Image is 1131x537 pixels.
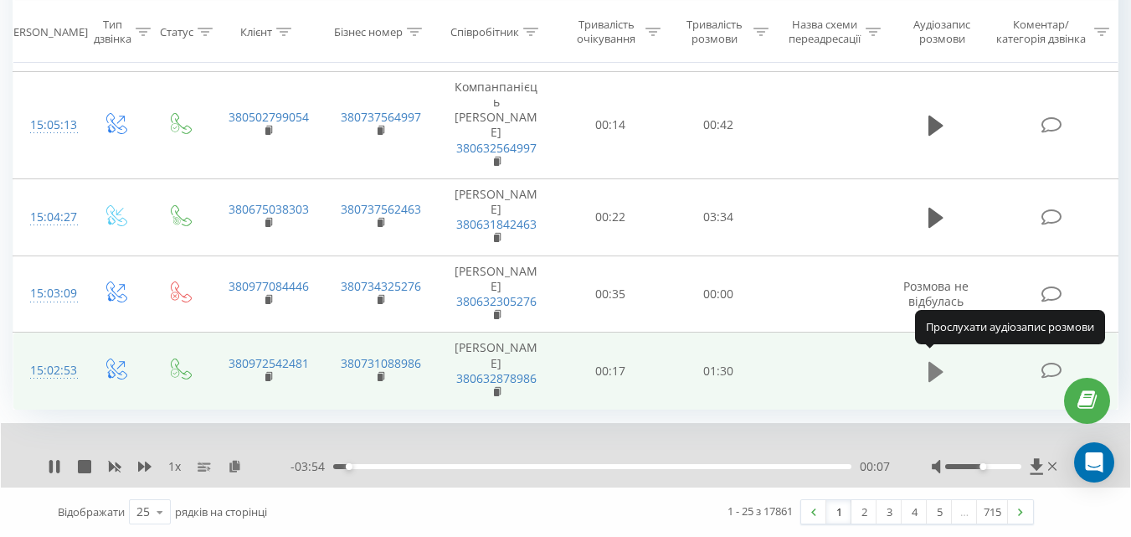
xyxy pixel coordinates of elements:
[788,18,861,46] div: Назва схеми переадресації
[229,355,309,371] a: 380972542481
[826,500,851,524] a: 1
[903,278,969,309] span: Розмова не відбулась
[30,109,65,142] div: 15:05:13
[557,71,665,178] td: 00:14
[557,333,665,410] td: 00:17
[680,18,749,46] div: Тривалість розмови
[229,278,309,294] a: 380977084446
[902,500,927,524] a: 4
[341,355,421,371] a: 380731088986
[240,24,272,39] div: Клієнт
[436,256,557,333] td: [PERSON_NAME]
[436,333,557,410] td: [PERSON_NAME]
[290,458,333,475] span: - 03:54
[665,71,773,178] td: 00:42
[979,463,986,470] div: Accessibility label
[915,310,1105,343] div: Прослухати аудіозапис розмови
[3,24,88,39] div: [PERSON_NAME]
[436,178,557,256] td: [PERSON_NAME]
[168,458,181,475] span: 1 x
[977,500,1008,524] a: 715
[58,504,125,519] span: Відображати
[136,503,150,520] div: 25
[160,24,193,39] div: Статус
[727,503,793,519] div: 1 - 25 з 17861
[456,293,537,309] a: 380632305276
[346,463,352,470] div: Accessibility label
[900,18,984,46] div: Аудіозапис розмови
[456,140,537,156] a: 380632564997
[557,178,665,256] td: 00:22
[30,354,65,387] div: 15:02:53
[30,277,65,310] div: 15:03:09
[229,201,309,217] a: 380675038303
[665,333,773,410] td: 01:30
[877,500,902,524] a: 3
[665,178,773,256] td: 03:34
[557,256,665,333] td: 00:35
[450,24,519,39] div: Співробітник
[927,500,952,524] a: 5
[456,370,537,386] a: 380632878986
[30,201,65,234] div: 15:04:27
[436,71,557,178] td: Компанпанієць [PERSON_NAME]
[456,216,537,232] a: 380631842463
[229,109,309,125] a: 380502799054
[665,256,773,333] td: 00:00
[1074,442,1114,483] div: Open Intercom Messenger
[851,500,877,524] a: 2
[952,500,977,524] div: …
[572,18,641,46] div: Тривалість очікування
[341,278,421,294] a: 380734325276
[334,24,403,39] div: Бізнес номер
[94,18,131,46] div: Тип дзвінка
[992,18,1090,46] div: Коментар/категорія дзвінка
[341,109,421,125] a: 380737564997
[860,458,890,475] span: 00:07
[341,201,421,217] a: 380737562463
[175,504,267,519] span: рядків на сторінці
